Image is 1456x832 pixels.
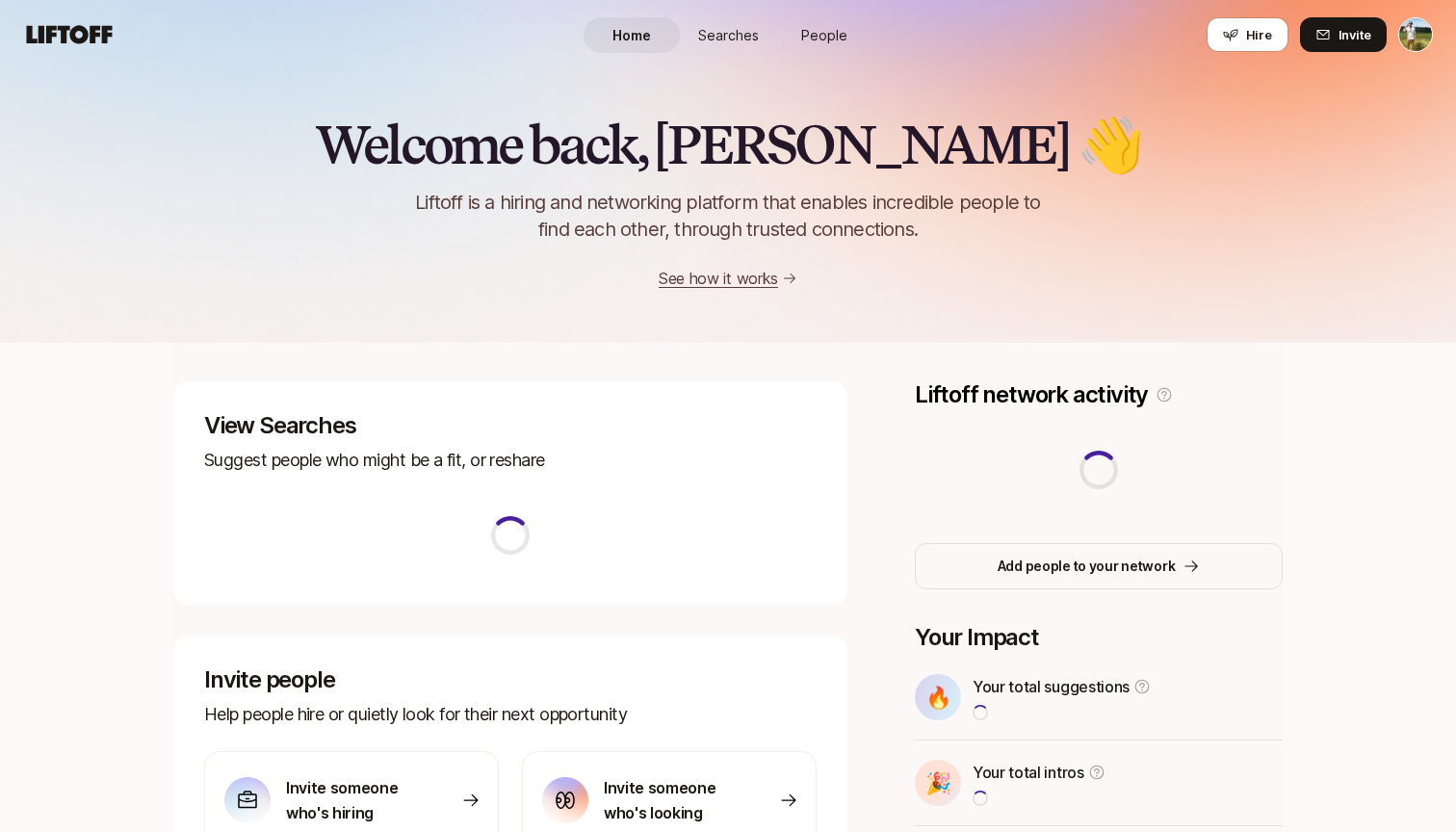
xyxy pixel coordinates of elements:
p: Your total intros [973,760,1084,785]
a: Searches [680,17,776,53]
span: Searches [698,25,759,45]
p: Invite someone who's looking [604,775,739,825]
p: Add people to your network [998,555,1176,578]
a: People [776,17,872,53]
span: Hire [1246,25,1272,44]
p: Your Impact [915,624,1283,651]
p: Your total suggestions [973,674,1130,699]
a: Home [584,17,680,53]
p: View Searches [204,412,817,439]
p: Suggest people who might be a fit, or reshare [204,447,817,474]
span: Home [612,25,651,45]
p: Liftoff is a hiring and networking platform that enables incredible people to find each other, th... [383,189,1073,243]
button: Tyler Kieft [1398,17,1433,52]
h2: Welcome back, [PERSON_NAME] 👋 [315,116,1140,173]
p: Help people hire or quietly look for their next opportunity [204,701,817,728]
div: 🔥 [915,674,961,720]
button: Invite [1300,17,1387,52]
p: Invite people [204,666,817,693]
div: 🎉 [915,760,961,806]
a: See how it works [659,269,778,288]
span: Invite [1339,25,1371,44]
img: Tyler Kieft [1399,18,1432,51]
p: Liftoff network activity [915,381,1148,408]
p: Invite someone who's hiring [286,775,421,825]
button: Hire [1207,17,1288,52]
span: People [801,25,847,45]
button: Add people to your network [915,543,1283,589]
